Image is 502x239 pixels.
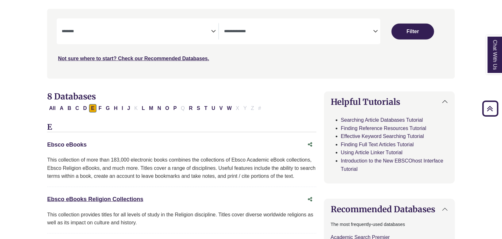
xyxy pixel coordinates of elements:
a: Introduction to the New EBSCOhost Interface Tutorial [341,158,443,172]
a: Ebsco eBooks [47,141,87,148]
p: The most frequently-used databases [331,221,448,228]
textarea: Search [62,29,211,34]
a: Ebsco eBooks Religion Collections [47,196,143,202]
button: Share this database [304,139,316,151]
button: Filter Results D [81,104,89,112]
a: Effective Keyword Searching Tutorial [341,134,424,139]
a: Finding Reference Resources Tutorial [341,126,427,131]
button: Filter Results B [66,104,73,112]
button: All [47,104,57,112]
button: Filter Results J [125,104,132,112]
button: Filter Results R [187,104,195,112]
button: Filter Results W [225,104,234,112]
button: Filter Results H [112,104,120,112]
button: Filter Results G [104,104,111,112]
button: Filter Results C [74,104,81,112]
div: This collection provides titles for all levels of study in the Religion discipline. Titles cover ... [47,211,316,227]
button: Filter Results U [210,104,217,112]
button: Filter Results M [147,104,155,112]
button: Recommended Databases [324,199,455,219]
a: Not sure where to start? Check our Recommended Databases. [58,56,209,61]
button: Filter Results E [89,104,96,112]
button: Filter Results S [195,104,202,112]
button: Filter Results N [156,104,163,112]
button: Filter Results I [120,104,125,112]
a: Finding Full Text Articles Tutorial [341,142,414,147]
textarea: Search [224,29,373,34]
button: Helpful Tutorials [324,92,455,112]
button: Filter Results P [172,104,179,112]
span: 8 Databases [47,91,96,102]
button: Filter Results V [217,104,225,112]
button: Filter Results L [140,104,147,112]
button: Filter Results T [202,104,209,112]
button: Filter Results O [163,104,171,112]
button: Filter Results A [58,104,66,112]
a: Searching Article Databases Tutorial [341,117,423,123]
nav: Search filters [47,9,455,78]
a: Using Article Linker Tutorial [341,150,403,155]
div: Alpha-list to filter by first letter of database name [47,105,264,111]
h3: E [47,123,316,132]
button: Share this database [304,193,316,206]
button: Filter Results F [97,104,104,112]
a: Back to Top [480,104,500,113]
button: Submit for Search Results [392,24,435,40]
div: This collection of more than 183,000 electronic books combines the collections of Ebsco Academic ... [47,156,316,180]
